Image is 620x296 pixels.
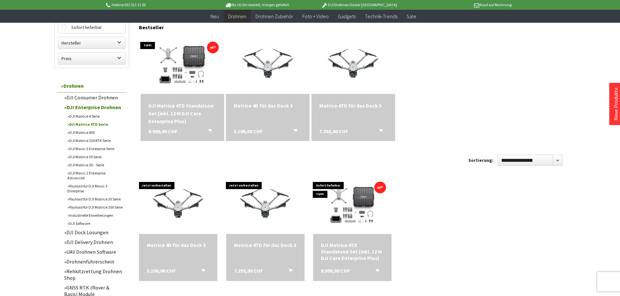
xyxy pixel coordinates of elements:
[105,1,207,9] p: Hotline 032 511 11 03
[64,128,126,136] a: DJI Matrice 400
[61,93,126,102] a: DJI Consumer Drohnen
[338,13,356,19] span: Gadgets
[61,266,126,283] a: Rehkitzrettung Drohnen Shop
[61,227,126,237] a: DJI Dock Lösungen
[234,127,263,135] span: 5.106,00 CHF
[302,13,329,19] span: Foto + Video
[139,175,217,234] img: Matrice 4D für das Dock 3
[200,127,216,136] button: In den Warenkorb
[207,1,308,9] p: Bis 16 Uhr bestellt, morgen geliefert.
[360,10,402,23] a: Technik-Trends
[298,10,333,23] a: Foto + Video
[319,102,387,109] a: Matrice 4TD für das Dock 3 7.292,00 CHF In den Warenkorb
[58,79,126,93] a: Drohnen
[406,13,416,19] span: Sale
[64,203,126,211] a: Payload für DJI Matrice 350 Serie
[64,145,126,153] a: DJI Mavic 3 Enterprise Serie
[147,242,210,248] a: Matrice 4D für das Dock 3 5.106,00 CHF In den Warenkorb
[251,10,298,23] a: Drohnen Zubehör
[410,1,512,9] p: Kauf auf Rechnung
[234,242,297,248] a: Matrice 4TD für das Dock 3 7.292,00 CHF In den Warenkorb
[319,102,387,109] div: Matrice 4TD für das Dock 3
[224,10,251,23] a: Drohnen
[333,10,360,23] a: Gadgets
[468,155,493,165] label: Sortierung:
[206,10,224,23] a: Neu
[64,182,126,195] a: Payload für DJI Mavic 3 Enterprise
[234,102,302,109] a: Matrice 4D für das Dock 3 5.106,00 CHF In den Warenkorb
[64,153,126,161] a: DJI Matrice 30 Serie
[229,35,307,94] img: Matrice 4D für das Dock 3
[226,175,304,234] img: Matrice 4TD für das Dock 3
[148,102,216,125] div: DJI Matrice 4TD Standalone Set (inkl. 12 M DJI Care Enterprise Plus)
[64,120,126,128] a: DJI Matrice 4TD Serie
[64,161,126,169] a: DJI Matrice 3D - Serie
[58,53,125,64] label: Preis
[321,242,384,261] a: DJI Matrice 4TD Standalone Set (inkl. 12 M DJI Care Enterprise Plus) 8.990,00 CHF In den Warenkorb
[64,195,126,203] a: Payload für DJI Matrice 30 Serie
[319,127,348,135] span: 7.292,00 CHF
[58,21,125,33] label: Sofort lieferbar
[281,267,296,276] button: In den Warenkorb
[61,102,126,112] a: DJI Enterprise Drohnen
[58,37,125,49] label: Hersteller
[228,13,246,19] span: Drohnen
[147,267,176,274] span: 5.106,00 CHF
[371,127,387,136] button: In den Warenkorb
[313,177,392,233] img: DJI Matrice 4TD Standalone Set (inkl. 12 M DJI Care Enterprise Plus)
[255,13,293,19] span: Drohnen Zubehör
[148,102,216,125] a: DJI Matrice 4TD Standalone Set (inkl. 12 M DJI Care Enterprise Plus) 8.990,00 CHF In den Warenkorb
[64,112,126,120] a: DJI Matrice 4 Serie
[285,127,301,136] button: In den Warenkorb
[64,219,126,227] a: DJI Software
[211,13,219,19] span: Neu
[321,242,384,261] div: DJI Matrice 4TD Standalone Set (inkl. 12 M DJI Care Enterprise Plus)
[365,13,397,19] span: Technik-Trends
[234,242,297,248] div: Matrice 4TD für das Dock 3
[321,267,350,274] span: 8.990,00 CHF
[64,169,126,182] a: DJI Mavic 2 Enterprise Advanced
[613,87,619,121] a: Neue Produkte
[234,267,263,274] span: 7.292,00 CHF
[367,267,383,276] button: In den Warenkorb
[193,267,209,276] button: In den Warenkorb
[148,127,177,135] span: 8.990,00 CHF
[64,136,126,145] a: DJI Matrice 350 RTK Serie
[314,35,392,94] img: Matrice 4TD für das Dock 3
[61,257,126,266] a: Drohnenführerschein
[402,10,421,23] a: Sale
[64,211,126,219] a: Industrielle Erweiterungen
[142,35,223,94] img: DJI Matrice 4TD Standalone Set (inkl. 12 M DJI Care Enterprise Plus)
[61,237,126,247] a: DJI Delivery Drohnen
[308,1,410,9] p: DJI Drohnen Dealer [GEOGRAPHIC_DATA]
[234,102,302,109] div: Matrice 4D für das Dock 3
[139,18,566,34] div: Bestseller
[61,247,126,257] a: UAV Drohnen Software
[147,242,210,248] div: Matrice 4D für das Dock 3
